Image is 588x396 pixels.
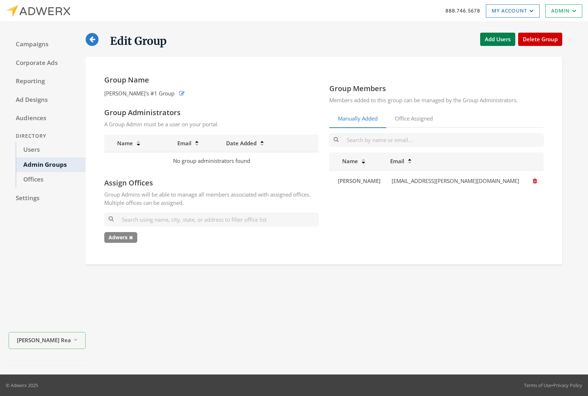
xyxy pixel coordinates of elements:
h4: Group Name [104,75,319,85]
button: [PERSON_NAME] Realty [9,332,86,349]
button: Delete Group [518,33,562,46]
p: © Adwerx 2025 [6,382,38,389]
a: Users [16,142,86,157]
span: Name [109,140,133,147]
button: Add Users [480,33,515,46]
td: No group administrators found [104,152,319,169]
td: [EMAIL_ADDRESS][PERSON_NAME][DOMAIN_NAME] [386,170,527,191]
input: Search using name, city, state, or address to filter office list [104,213,319,226]
span: Email [177,140,191,147]
span: [PERSON_NAME]'s #1 Group [104,89,175,98]
span: [PERSON_NAME] [338,177,381,184]
input: Search by name or email... [329,133,544,147]
a: Manually Added [329,110,386,128]
span: [PERSON_NAME] Realty [17,336,71,344]
a: Corporate Ads [9,56,86,71]
p: A Group Admin must be a user on your portal. [104,120,319,128]
span: Email [390,157,404,165]
a: Privacy Policy [553,382,582,388]
div: • [524,382,582,389]
a: Ad Designs [9,93,86,108]
a: Settings [9,191,86,206]
a: Campaigns [9,37,86,52]
a: My Account [486,4,540,18]
h1: Edit Group [110,34,167,48]
a: Reporting [9,74,86,89]
img: Adwerx [6,5,70,17]
a: Audiences [9,111,86,126]
p: Members added to this group can be managed by the Group Administrators. [329,96,544,104]
a: Terms of Use [524,382,551,388]
h4: Group Administrators [104,108,319,117]
a: Office Assigned [386,110,441,128]
span: Adwerx [104,232,137,243]
a: 888.746.5678 [445,7,480,14]
button: Remove Member [531,175,539,187]
a: Admin [545,4,582,18]
span: Name [334,157,358,165]
p: Group Admins will be able to manage all members associated with assigned offices. Multiple office... [104,190,319,207]
h4: Assign Offices [104,178,319,188]
span: Date Added [226,140,257,147]
a: Offices [16,172,86,187]
a: Admin Groups [16,157,86,173]
h4: Group Members [329,84,544,93]
div: Directory [9,129,86,143]
i: Remove office [129,235,133,240]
